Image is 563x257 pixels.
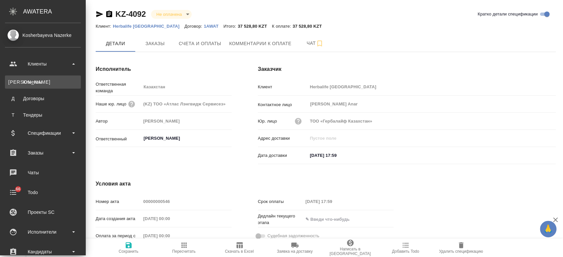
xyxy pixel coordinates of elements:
span: 66 [12,186,24,192]
span: Чат [299,39,331,47]
input: Пустое поле [141,197,231,206]
p: Дедлайн текущего этапа [258,213,303,226]
p: Ответственная команда [96,81,141,94]
input: Пустое поле [141,99,231,109]
p: Номер акта [96,198,141,205]
button: Удалить спецификацию [433,239,489,257]
a: ТТендеры [5,108,81,122]
span: Скачать в Excel [225,249,254,254]
p: Автор [96,118,141,125]
span: Добавить Todo [392,249,419,254]
p: К оплате: [272,24,293,29]
div: Заказы [5,148,81,158]
div: Исполнители [5,227,81,237]
p: Дата создания акта [96,215,141,222]
h4: Условия акта [96,180,393,188]
input: ✎ Введи что-нибудь [303,214,361,224]
button: Сохранить [101,239,156,257]
p: 37 528,80 KZT [293,24,327,29]
input: Пустое поле [141,214,199,223]
p: Юр. лицо [258,118,277,125]
span: Сохранить [119,249,139,254]
input: Пустое поле [141,116,231,126]
button: Заявка на доставку [267,239,323,257]
a: 66Todo [2,184,84,201]
div: Не оплачена [151,10,192,19]
div: Todo [5,187,81,197]
input: ✎ Введи что-нибудь [307,151,365,160]
div: Кандидаты [5,247,81,257]
span: Детали [100,40,131,48]
p: Herbalife [GEOGRAPHIC_DATA] [113,24,184,29]
svg: Подписаться [316,40,324,47]
span: Заказы [139,40,171,48]
div: Чаты [5,168,81,178]
p: Договор: [184,24,204,29]
a: Чаты [2,164,84,181]
input: Пустое поле [307,116,556,126]
p: Дата доставки [258,152,308,159]
div: Тендеры [8,112,78,118]
span: Счета и оплаты [179,40,221,48]
div: Договоры [8,95,78,102]
p: Клиент [258,84,308,90]
button: Добавить Todo [378,239,433,257]
button: Скачать в Excel [212,239,267,257]
a: [PERSON_NAME]Клиенты [5,75,81,89]
span: Кратко детали спецификации [478,11,538,17]
p: 1AWAT [204,24,224,29]
span: Комментарии к оплате [229,40,292,48]
p: Клиент: [96,24,113,29]
div: Спецификации [5,128,81,138]
a: Проекты SC [2,204,84,220]
div: Клиенты [8,79,78,85]
button: 🙏 [540,221,556,237]
p: Контактное лицо [258,101,308,108]
button: Скопировать ссылку для ЯМессенджера [96,10,104,18]
div: AWATERA [23,5,86,18]
p: 37 528,80 KZT [238,24,272,29]
p: Наше юр. лицо [96,101,126,107]
h4: Исполнитель [96,65,232,73]
p: Адрес доставки [258,135,308,142]
span: Пересчитать [172,249,196,254]
input: Пустое поле [303,197,361,206]
span: Удалить спецификацию [439,249,483,254]
div: Клиенты [5,59,81,69]
p: Ответственный [96,136,141,142]
a: KZ-4092 [115,10,146,18]
span: 🙏 [543,222,554,236]
button: Пересчитать [156,239,212,257]
a: Herbalife [GEOGRAPHIC_DATA] [113,23,184,29]
a: ДДоговоры [5,92,81,105]
span: Заявка на доставку [277,249,312,254]
p: Оплата за период с [96,233,141,239]
p: Срок оплаты [258,198,303,205]
button: Скопировать ссылку [105,10,113,18]
h4: Заказчик [258,65,556,73]
p: Итого: [223,24,237,29]
button: Open [228,138,229,139]
div: Kosherbayeva Nazerke [5,32,81,39]
span: Судебная задолженность [267,233,319,239]
input: Пустое поле [307,133,556,143]
button: Не оплачена [154,12,184,17]
a: 1AWAT [204,23,224,29]
span: Написать в [GEOGRAPHIC_DATA] [327,247,374,256]
input: Пустое поле [141,231,199,241]
button: Написать в [GEOGRAPHIC_DATA] [323,239,378,257]
input: Пустое поле [307,82,556,92]
div: Проекты SC [5,207,81,217]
